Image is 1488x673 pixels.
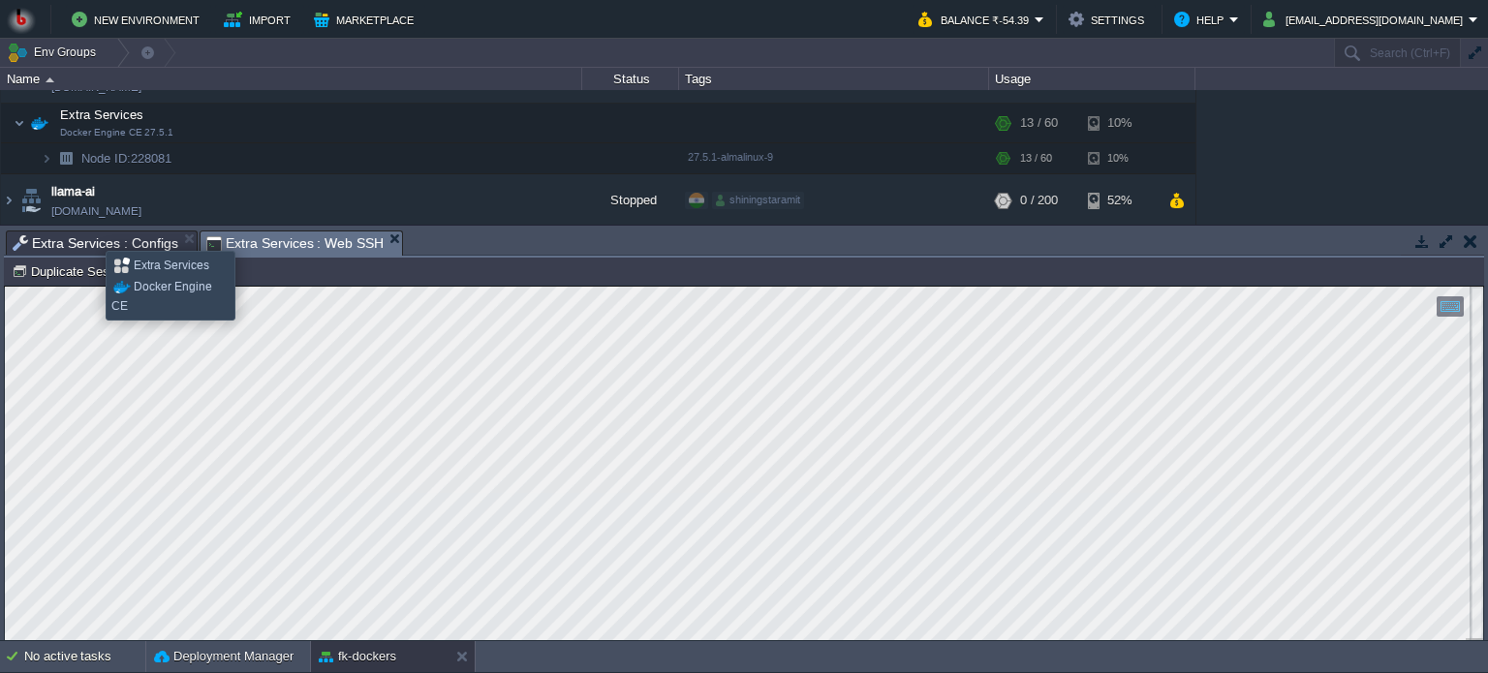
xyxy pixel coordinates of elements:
[81,151,131,166] span: Node ID:
[79,150,174,167] a: Node ID:228081
[1263,8,1469,31] button: [EMAIL_ADDRESS][DOMAIN_NAME]
[224,8,296,31] button: Import
[7,5,36,34] img: Bitss Techniques
[51,201,141,221] span: [DOMAIN_NAME]
[14,104,25,142] img: AMDAwAAAACH5BAEAAAAALAAAAAABAAEAAAICRAEAOw==
[990,68,1194,90] div: Usage
[319,647,396,666] button: fk-dockers
[111,255,230,276] div: Extra Services
[24,641,145,672] div: No active tasks
[712,192,804,209] div: shiningstaramit
[46,77,54,82] img: AMDAwAAAACH5BAEAAAAALAAAAAABAAEAAAICRAEAOw==
[1020,143,1052,173] div: 13 / 60
[1020,174,1058,227] div: 0 / 200
[79,150,174,167] span: 228081
[60,127,173,138] span: Docker Engine CE 27.5.1
[206,231,385,256] span: Extra Services : Web SSH
[918,8,1035,31] button: Balance ₹-54.39
[1069,8,1150,31] button: Settings
[1020,104,1058,142] div: 13 / 60
[1088,174,1151,227] div: 52%
[41,143,52,173] img: AMDAwAAAACH5BAEAAAAALAAAAAABAAEAAAICRAEAOw==
[58,107,146,123] span: Extra Services
[680,68,988,90] div: Tags
[154,647,294,666] button: Deployment Manager
[13,231,178,255] span: Extra Services : Configs
[17,174,45,227] img: AMDAwAAAACH5BAEAAAAALAAAAAABAAEAAAICRAEAOw==
[72,8,205,31] button: New Environment
[26,104,53,142] img: AMDAwAAAACH5BAEAAAAALAAAAAABAAEAAAICRAEAOw==
[688,151,773,163] span: 27.5.1-almalinux-9
[1088,104,1151,142] div: 10%
[1088,143,1151,173] div: 10%
[582,174,679,227] div: Stopped
[2,68,581,90] div: Name
[58,107,146,122] a: Extra ServicesDocker Engine CE 27.5.1
[52,143,79,173] img: AMDAwAAAACH5BAEAAAAALAAAAAABAAEAAAICRAEAOw==
[111,276,230,317] div: Docker Engine CE
[12,262,139,280] button: Duplicate Session
[583,68,678,90] div: Status
[314,8,419,31] button: Marketplace
[1,174,16,227] img: AMDAwAAAACH5BAEAAAAALAAAAAABAAEAAAICRAEAOw==
[7,39,103,66] button: Env Groups
[1174,8,1229,31] button: Help
[51,182,95,201] a: llama-ai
